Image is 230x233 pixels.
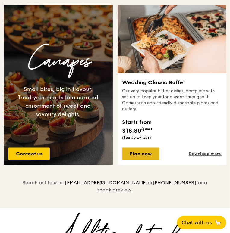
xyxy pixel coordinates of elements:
div: ($20.49 w/ GST) [122,135,153,140]
span: /guest [141,127,153,131]
div: Reach out to us at or for a sneak preview. [19,165,212,194]
a: Download menu [189,151,222,157]
h3: Canapes [8,42,108,80]
img: grain-wedding-classic-buffet-thumbnail.jpg [118,5,227,73]
span: Chat with us [182,219,212,226]
h3: Wedding Classic Buffet [122,78,222,87]
span: 🦙 [214,219,222,226]
button: Chat with us🦙 [177,216,226,229]
a: [PHONE_NUMBER] [153,180,197,186]
div: Small bites, big in flavour. Treat your guests to a curated assortment of sweet and savoury delig... [18,85,99,119]
a: Contact us [8,148,50,160]
div: Starts from [122,118,153,126]
a: [EMAIL_ADDRESS][DOMAIN_NAME] [65,180,148,186]
a: Plan now [122,148,159,160]
div: $18.80 [122,118,153,135]
div: Our very popular buffet dishes, complete with set-up to keep your food warm throughout. Comes wit... [122,88,222,112]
